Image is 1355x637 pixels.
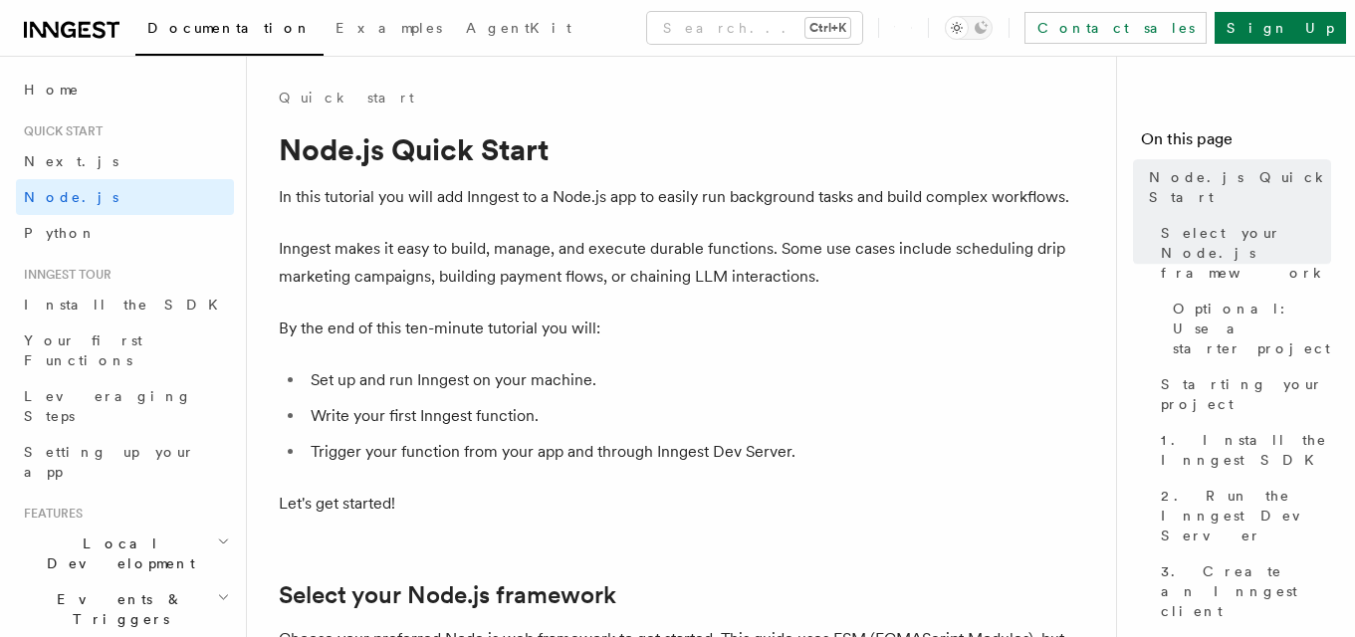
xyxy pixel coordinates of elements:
[305,402,1075,430] li: Write your first Inngest function.
[1161,374,1331,414] span: Starting your project
[1153,366,1331,422] a: Starting your project
[1161,561,1331,621] span: 3. Create an Inngest client
[279,581,616,609] a: Select your Node.js framework
[945,16,993,40] button: Toggle dark mode
[16,267,112,283] span: Inngest tour
[16,378,234,434] a: Leveraging Steps
[279,183,1075,211] p: In this tutorial you will add Inngest to a Node.js app to easily run background tasks and build c...
[24,80,80,100] span: Home
[1165,291,1331,366] a: Optional: Use a starter project
[1161,430,1331,470] span: 1. Install the Inngest SDK
[24,297,230,313] span: Install the SDK
[24,332,142,368] span: Your first Functions
[279,235,1075,291] p: Inngest makes it easy to build, manage, and execute durable functions. Some use cases include sch...
[1215,12,1346,44] a: Sign Up
[16,215,234,251] a: Python
[305,366,1075,394] li: Set up and run Inngest on your machine.
[466,20,571,36] span: AgentKit
[805,18,850,38] kbd: Ctrl+K
[24,225,97,241] span: Python
[16,287,234,322] a: Install the SDK
[279,490,1075,518] p: Let's get started!
[279,88,414,107] a: Quick start
[305,438,1075,466] li: Trigger your function from your app and through Inngest Dev Server.
[24,444,195,480] span: Setting up your app
[16,581,234,637] button: Events & Triggers
[16,533,217,573] span: Local Development
[1141,127,1331,159] h4: On this page
[16,72,234,107] a: Home
[24,189,118,205] span: Node.js
[16,526,234,581] button: Local Development
[279,315,1075,342] p: By the end of this ten-minute tutorial you will:
[16,123,103,139] span: Quick start
[16,589,217,629] span: Events & Triggers
[647,12,862,44] button: Search...Ctrl+K
[16,179,234,215] a: Node.js
[16,434,234,490] a: Setting up your app
[1149,167,1331,207] span: Node.js Quick Start
[16,506,83,522] span: Features
[1141,159,1331,215] a: Node.js Quick Start
[336,20,442,36] span: Examples
[454,6,583,54] a: AgentKit
[1161,486,1331,545] span: 2. Run the Inngest Dev Server
[16,143,234,179] a: Next.js
[324,6,454,54] a: Examples
[1161,223,1331,283] span: Select your Node.js framework
[24,153,118,169] span: Next.js
[1153,553,1331,629] a: 3. Create an Inngest client
[1024,12,1207,44] a: Contact sales
[1153,422,1331,478] a: 1. Install the Inngest SDK
[279,131,1075,167] h1: Node.js Quick Start
[1153,215,1331,291] a: Select your Node.js framework
[24,388,192,424] span: Leveraging Steps
[1153,478,1331,553] a: 2. Run the Inngest Dev Server
[135,6,324,56] a: Documentation
[16,322,234,378] a: Your first Functions
[1173,299,1331,358] span: Optional: Use a starter project
[147,20,312,36] span: Documentation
